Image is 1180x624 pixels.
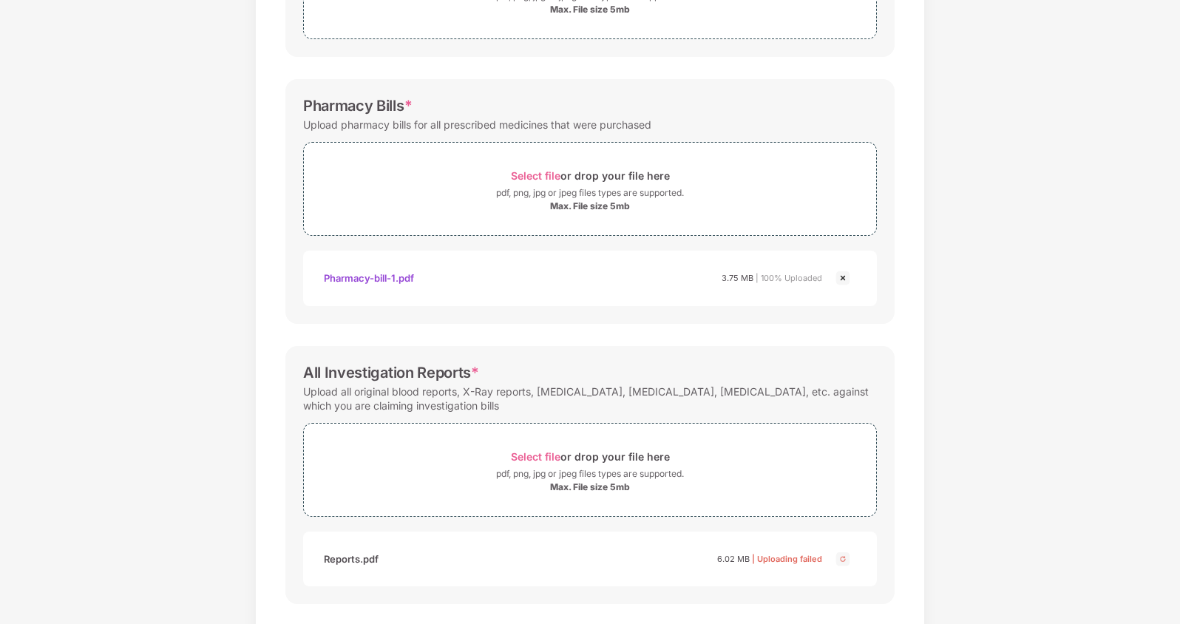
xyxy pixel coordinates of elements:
[324,546,379,572] div: Reports.pdf
[303,97,412,115] div: Pharmacy Bills
[550,200,630,212] div: Max. File size 5mb
[834,550,852,568] img: svg+xml;base64,PHN2ZyBpZD0iQ3Jvc3MtMjR4MjQiIHhtbG5zPSJodHRwOi8vd3d3LnczLm9yZy8yMDAwL3N2ZyIgd2lkdG...
[304,435,876,505] span: Select fileor drop your file herepdf, png, jpg or jpeg files types are supported.Max. File size 5mb
[550,481,630,493] div: Max. File size 5mb
[752,554,822,564] span: | Uploading failed
[511,166,670,186] div: or drop your file here
[496,186,684,200] div: pdf, png, jpg or jpeg files types are supported.
[511,447,670,467] div: or drop your file here
[304,154,876,224] span: Select fileor drop your file herepdf, png, jpg or jpeg files types are supported.Max. File size 5mb
[717,554,750,564] span: 6.02 MB
[324,265,414,291] div: Pharmacy-bill-1.pdf
[303,115,651,135] div: Upload pharmacy bills for all prescribed medicines that were purchased
[496,467,684,481] div: pdf, png, jpg or jpeg files types are supported.
[511,450,560,463] span: Select file
[303,381,877,416] div: Upload all original blood reports, X-Ray reports, [MEDICAL_DATA], [MEDICAL_DATA], [MEDICAL_DATA],...
[756,273,822,283] span: | 100% Uploaded
[303,364,479,381] div: All Investigation Reports
[550,4,630,16] div: Max. File size 5mb
[511,169,560,182] span: Select file
[722,273,753,283] span: 3.75 MB
[834,269,852,287] img: svg+xml;base64,PHN2ZyBpZD0iQ3Jvc3MtMjR4MjQiIHhtbG5zPSJodHRwOi8vd3d3LnczLm9yZy8yMDAwL3N2ZyIgd2lkdG...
